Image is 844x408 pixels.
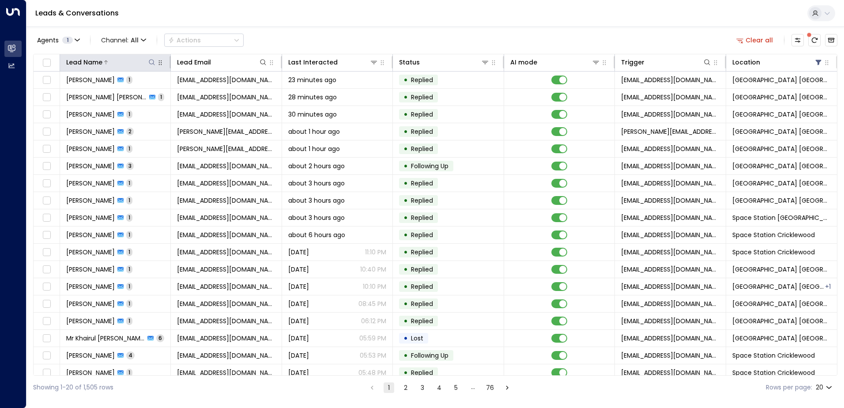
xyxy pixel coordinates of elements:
[126,179,132,187] span: 1
[510,57,537,68] div: AI mode
[732,162,831,170] span: Space Station Kilburn
[732,57,823,68] div: Location
[98,34,150,46] span: Channel:
[621,351,719,360] span: leads@space-station.co.uk
[411,230,433,239] span: Replied
[621,57,711,68] div: Trigger
[732,76,831,84] span: Space Station Kilburn
[361,317,386,325] p: 06:12 PM
[403,348,408,363] div: •
[732,248,815,257] span: Space Station Cricklewood
[732,179,831,188] span: Space Station Kilburn
[66,368,115,377] span: Milene Silva
[510,57,600,68] div: AI mode
[177,317,275,325] span: samsamkatkat121@gmail.com
[403,331,408,346] div: •
[177,282,275,291] span: shadab_ahmed@hotmail.co.uk
[66,179,115,188] span: Prisca Kakoy
[732,351,815,360] span: Space Station Cricklewood
[621,162,719,170] span: leads@space-station.co.uk
[177,265,275,274] span: alannarharn@gmail.com
[41,75,52,86] span: Toggle select row
[177,144,275,153] span: j.p.steadman@ucl.ac.uk
[41,230,52,241] span: Toggle select row
[288,144,340,153] span: about 1 hour ago
[732,57,760,68] div: Location
[621,368,719,377] span: leads@space-station.co.uk
[732,282,824,291] span: Space Station St Johns Wood
[403,262,408,277] div: •
[288,93,337,102] span: 28 minutes ago
[411,282,433,291] span: Replied
[484,382,496,393] button: Go to page 76
[411,196,433,205] span: Replied
[66,57,156,68] div: Lead Name
[816,381,834,394] div: 20
[411,248,433,257] span: Replied
[41,367,52,378] span: Toggle select row
[66,196,115,205] span: Sam Tyzack
[66,230,115,239] span: James James
[621,127,719,136] span: j.p.steadman@ucl.ac.uk
[411,368,433,377] span: Replied
[411,213,433,222] span: Replied
[177,351,275,360] span: milenareiss@yahoo.com
[403,210,408,225] div: •
[502,382,512,393] button: Go to next page
[411,93,433,102] span: Replied
[621,179,719,188] span: leads@space-station.co.uk
[126,196,132,204] span: 1
[98,34,150,46] button: Channel:All
[66,351,115,360] span: Milene Silva
[732,144,831,153] span: Space Station St Johns Wood
[732,334,831,343] span: Space Station Kilburn
[808,34,821,46] span: There are new threads available. Refresh the grid to view the latest updates.
[621,248,719,257] span: leads@space-station.co.uk
[288,265,309,274] span: Yesterday
[411,127,433,136] span: Replied
[403,245,408,260] div: •
[126,214,132,221] span: 1
[158,93,164,101] span: 1
[403,107,408,122] div: •
[288,179,345,188] span: about 3 hours ago
[126,283,132,290] span: 1
[791,34,804,46] button: Customize
[33,383,113,392] div: Showing 1-20 of 1,505 rows
[41,161,52,172] span: Toggle select row
[732,230,815,239] span: Space Station Cricklewood
[126,110,132,118] span: 1
[168,36,201,44] div: Actions
[41,126,52,137] span: Toggle select row
[66,265,115,274] span: Montaner Riley
[358,299,386,308] p: 08:45 PM
[403,365,408,380] div: •
[126,145,132,152] span: 1
[66,317,115,325] span: Sam Kattas
[164,34,244,47] button: Actions
[434,382,445,393] button: Go to page 4
[621,57,644,68] div: Trigger
[288,248,309,257] span: Yesterday
[66,110,115,119] span: Alan Roberts
[621,282,719,291] span: leads@space-station.co.uk
[732,93,831,102] span: Space Station Kilburn
[732,368,815,377] span: Space Station Cricklewood
[66,144,115,153] span: Philip Steadman
[66,57,102,68] div: Lead Name
[41,144,52,155] span: Toggle select row
[288,317,309,325] span: Yesterday
[126,76,132,83] span: 1
[732,265,831,274] span: Space Station Kilburn
[177,179,275,188] span: pkakoy@gmail.com
[400,382,411,393] button: Go to page 2
[288,127,340,136] span: about 1 hour ago
[288,57,338,68] div: Last Interacted
[766,383,812,392] label: Rows per page:
[411,334,423,343] span: Lost
[33,34,83,46] button: Agents1
[403,72,408,87] div: •
[41,109,52,120] span: Toggle select row
[288,230,345,239] span: about 6 hours ago
[66,76,115,84] span: Daniel Roberts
